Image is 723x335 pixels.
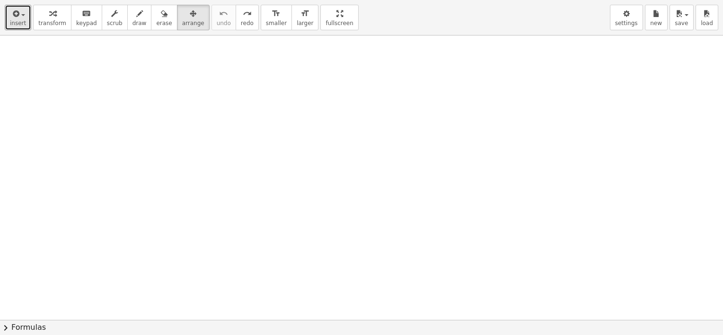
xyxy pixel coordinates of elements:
[266,20,287,26] span: smaller
[645,5,668,30] button: new
[33,5,71,30] button: transform
[610,5,643,30] button: settings
[615,20,638,26] span: settings
[241,20,254,26] span: redo
[297,20,313,26] span: larger
[243,8,252,19] i: redo
[38,20,66,26] span: transform
[132,20,147,26] span: draw
[675,20,688,26] span: save
[5,5,31,30] button: insert
[177,5,210,30] button: arrange
[261,5,292,30] button: format_sizesmaller
[650,20,662,26] span: new
[107,20,123,26] span: scrub
[82,8,91,19] i: keyboard
[696,5,718,30] button: load
[326,20,353,26] span: fullscreen
[217,20,231,26] span: undo
[320,5,358,30] button: fullscreen
[76,20,97,26] span: keypad
[182,20,204,26] span: arrange
[151,5,177,30] button: erase
[236,5,259,30] button: redoredo
[10,20,26,26] span: insert
[102,5,128,30] button: scrub
[71,5,102,30] button: keyboardkeypad
[701,20,713,26] span: load
[670,5,694,30] button: save
[291,5,318,30] button: format_sizelarger
[300,8,309,19] i: format_size
[272,8,281,19] i: format_size
[212,5,236,30] button: undoundo
[219,8,228,19] i: undo
[156,20,172,26] span: erase
[127,5,152,30] button: draw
